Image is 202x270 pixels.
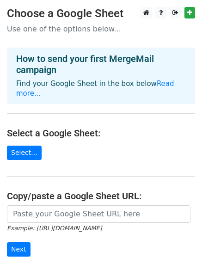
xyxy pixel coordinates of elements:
[16,79,186,98] p: Find your Google Sheet in the box below
[7,24,195,34] p: Use one of the options below...
[7,7,195,20] h3: Choose a Google Sheet
[7,242,31,257] input: Next
[7,190,195,202] h4: Copy/paste a Google Sheet URL:
[7,146,42,160] a: Select...
[7,225,102,232] small: Example: [URL][DOMAIN_NAME]
[7,128,195,139] h4: Select a Google Sheet:
[7,205,190,223] input: Paste your Google Sheet URL here
[16,80,174,98] a: Read more...
[16,53,186,75] h4: How to send your first MergeMail campaign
